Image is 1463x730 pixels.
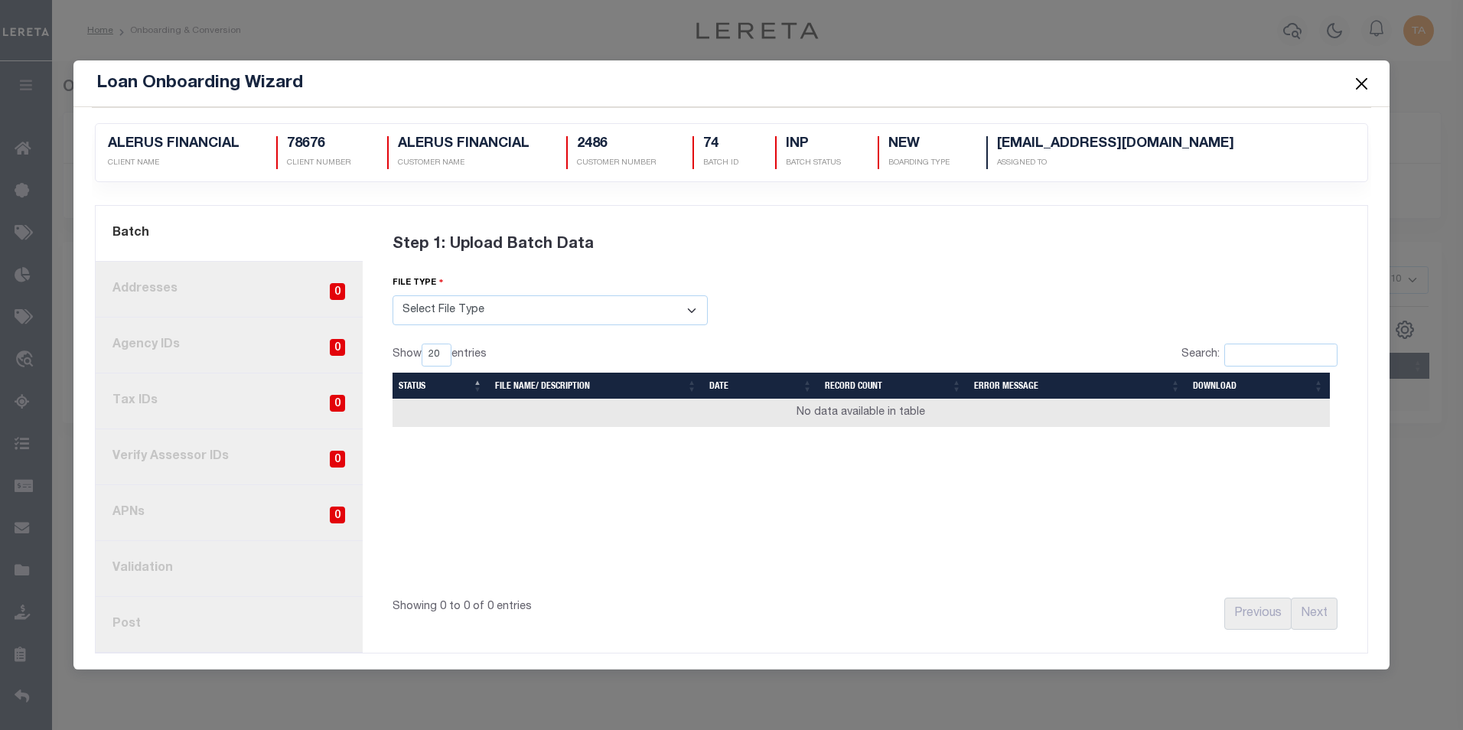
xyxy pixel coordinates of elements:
[330,395,345,412] span: 0
[1224,344,1338,366] input: Search:
[997,158,1234,169] p: Assigned To
[96,429,363,485] a: Verify Assessor IDs0
[997,136,1234,153] h5: [EMAIL_ADDRESS][DOMAIN_NAME]
[393,399,1330,428] td: No data available in table
[96,206,363,262] a: Batch
[287,136,350,153] h5: 78676
[786,136,841,153] h5: INP
[393,275,444,290] label: file type
[393,344,487,366] label: Show entries
[422,344,451,366] select: Showentries
[888,158,950,169] p: Boarding Type
[96,373,363,429] a: Tax IDs0
[330,283,345,301] span: 0
[577,158,656,169] p: CUSTOMER NUMBER
[398,136,529,153] h5: ALERUS FINANCIAL
[786,158,841,169] p: BATCH STATUS
[96,597,363,653] a: Post
[108,158,239,169] p: CLIENT NAME
[96,73,303,94] h5: Loan Onboarding Wizard
[393,215,1338,275] div: Step 1: Upload Batch Data
[489,373,703,399] th: File Name/ Description: activate to sort column ascending
[96,485,363,541] a: APNs0
[703,158,738,169] p: BATCH ID
[577,136,656,153] h5: 2486
[703,136,738,153] h5: 74
[96,318,363,373] a: Agency IDs0
[287,158,350,169] p: CLIENT NUMBER
[1187,373,1330,399] th: Download: activate to sort column ascending
[330,339,345,357] span: 0
[330,507,345,524] span: 0
[888,136,950,153] h5: NEW
[330,451,345,468] span: 0
[393,373,489,399] th: Status: activate to sort column descending
[108,136,239,153] h5: ALERUS FINANCIAL
[968,373,1187,399] th: Error Message: activate to sort column ascending
[393,590,775,616] div: Showing 0 to 0 of 0 entries
[96,262,363,318] a: Addresses0
[1351,73,1371,93] button: Close
[1181,344,1338,366] label: Search:
[703,373,819,399] th: Date: activate to sort column ascending
[398,158,529,169] p: CUSTOMER NAME
[819,373,968,399] th: Record Count: activate to sort column ascending
[96,541,363,597] a: Validation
